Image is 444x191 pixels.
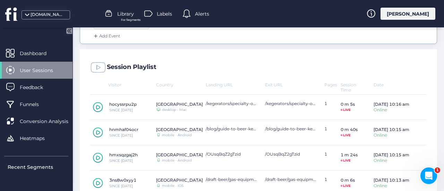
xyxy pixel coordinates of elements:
[206,82,265,88] div: Landing URL
[374,152,409,157] div: [DATE] 10:15 am
[20,118,79,125] span: Conversion Analysis
[381,8,435,20] div: [PERSON_NAME]
[265,82,324,88] div: Exit URL
[156,82,206,88] div: Country
[109,152,138,157] div: hmxsqzgaj2h
[109,159,138,163] div: SINCE [DATE]
[121,18,140,22] span: For Segments
[374,82,417,88] div: Date
[374,127,409,132] div: [DATE] 10:15 am
[341,127,358,132] div: 0 m 40s
[374,158,409,163] div: Online
[90,82,156,88] div: Visitor
[374,177,409,183] div: [DATE] 10:13 am
[117,10,134,18] span: Library
[206,126,258,131] div: /blog/guide-to-beer-keg-sizes
[265,126,317,131] div: /blog/guide-to-beer-keg-sizes
[324,82,341,88] div: Pages
[156,152,203,157] div: [GEOGRAPHIC_DATA]
[265,151,317,157] div: /OUsqBqZ2gTzid
[162,133,192,137] div: mobile · Android
[109,184,136,188] div: SINCE [DATE]
[156,177,203,183] div: [GEOGRAPHIC_DATA]
[206,101,258,106] div: /kegerators/specialty-on-tap/kombucha
[341,82,374,88] div: Session Time
[109,177,136,183] div: 3ns8w0xyy1
[341,152,358,157] div: 1 m 24s
[324,126,341,139] div: 1
[341,102,355,107] div: 0 m 5s
[265,177,317,182] div: /draft-beer/gas-equipment/draft-beer-regulators
[31,11,65,18] div: [DOMAIN_NAME]
[20,84,53,91] span: Feedback
[265,101,317,106] div: /kegerators/specialty-on-tap/kombucha
[92,33,120,40] div: Add Event
[156,127,203,132] div: [GEOGRAPHIC_DATA]
[374,184,409,188] div: Online
[107,64,156,71] div: Session Playlist
[324,151,341,164] div: 1
[195,10,209,18] span: Alerts
[156,102,203,107] div: [GEOGRAPHIC_DATA]
[420,167,437,184] iframe: Intercom live chat
[20,67,63,74] span: User Sessions
[162,108,187,112] div: desktop · Mac
[374,133,409,137] div: Online
[20,134,55,142] span: Heatmaps
[341,177,355,183] div: 0 m 6s
[435,167,440,173] span: 1
[206,177,258,182] div: /draft-beer/gas-equipment/draft-beer-regulators
[374,108,409,112] div: Online
[162,159,192,162] div: mobile · Android
[109,134,138,137] div: SINCE [DATE]
[324,177,341,189] div: 1
[20,101,49,108] span: Funnels
[109,127,138,132] div: hnmhaf04ocr
[20,50,57,57] span: Dashboard
[324,101,341,113] div: 1
[109,108,137,112] div: SINCE [DATE]
[374,102,409,107] div: [DATE] 10:16 am
[8,163,68,171] div: Recent Segments
[206,151,258,157] div: /OUsqBqZ2gTzid
[162,184,183,188] div: mobile · iOS
[109,102,137,107] div: hocyssrpu2p
[157,10,172,18] span: Labels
